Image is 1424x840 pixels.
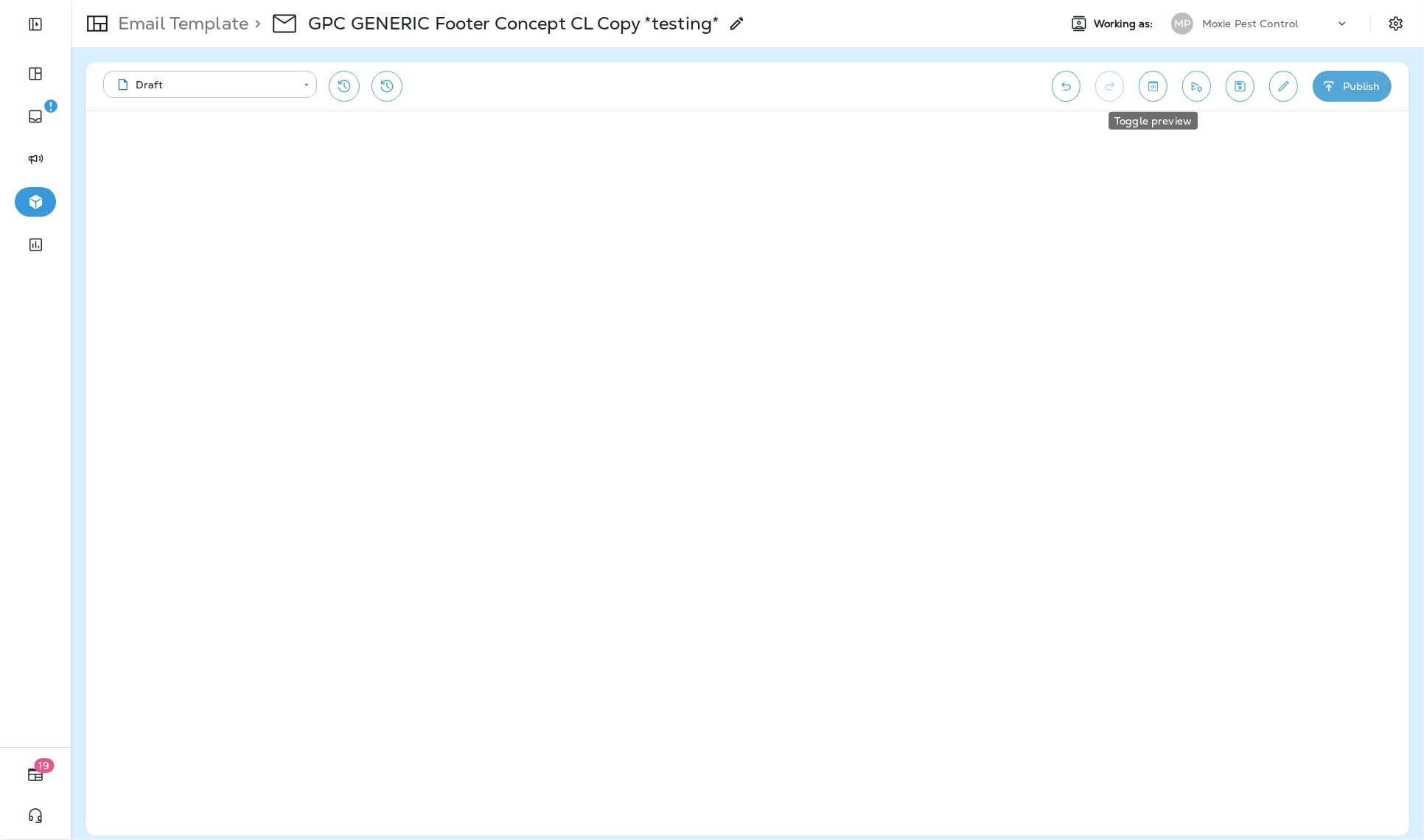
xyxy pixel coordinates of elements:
p: GPC GENERIC Footer Concept CL Copy *testing* [308,13,719,35]
p: Email Template [112,13,248,35]
p: Moxie Pest Control [1202,18,1299,29]
button: Settings [1383,10,1409,37]
div: Toggle preview [1109,112,1198,130]
button: Toggle preview [1139,71,1168,102]
span: Working as: [1094,18,1156,30]
button: Send test email [1182,71,1211,102]
div: MP [1171,13,1193,35]
span: 19 [35,758,55,773]
button: Undo [1052,71,1081,102]
button: View Changelog [371,71,402,102]
div: Draft [114,77,293,92]
button: Restore from previous version [329,71,360,102]
button: Expand Sidebar [15,10,56,39]
button: Publish [1313,71,1392,102]
button: 19 [15,760,56,789]
button: Edit details [1269,71,1298,102]
p: > [248,13,261,35]
button: Save [1226,71,1254,102]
